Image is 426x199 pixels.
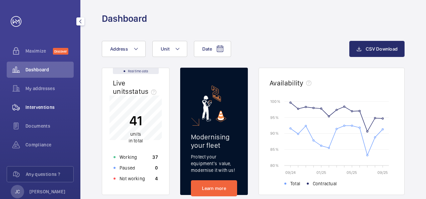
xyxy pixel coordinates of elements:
span: My addresses [25,85,74,92]
button: Date [194,41,231,57]
p: Paused [120,164,135,171]
span: Maximize [25,48,53,54]
span: Documents [25,123,74,129]
span: Dashboard [25,66,74,73]
div: Real time data [113,68,159,74]
p: Not working [120,175,145,182]
p: Protect your equipment's value, modernise it with us! [191,153,237,174]
p: in total [129,131,143,144]
button: Address [102,41,146,57]
span: Compliance [25,141,74,148]
span: status [129,87,159,95]
text: 80 % [270,163,279,168]
h1: Dashboard [102,12,147,25]
a: Learn more [191,180,237,196]
button: CSV Download [349,41,405,57]
span: Unit [161,46,169,52]
text: 85 % [270,147,279,152]
span: CSV Download [366,46,398,52]
text: 95 % [270,115,279,120]
h2: Modernising your fleet [191,133,237,149]
p: [PERSON_NAME] [29,188,66,195]
span: units [130,131,141,137]
h2: Availability [270,79,303,87]
text: 01/25 [316,170,326,175]
text: 09/25 [377,170,388,175]
p: 37 [152,154,158,160]
text: 05/25 [347,170,357,175]
p: JC [15,188,20,195]
span: Discover [53,48,68,55]
text: 90 % [270,131,279,136]
span: Address [110,46,128,52]
p: Working [120,154,137,160]
span: Date [202,46,212,52]
img: marketing-card.svg [202,85,226,122]
p: 4 [155,175,158,182]
span: Interventions [25,104,74,111]
text: 09/24 [285,170,296,175]
text: 100 % [270,99,280,104]
button: Unit [152,41,187,57]
p: 0 [155,164,158,171]
span: Any questions ? [26,171,73,178]
span: Contractual [313,180,337,187]
h2: Live units [113,79,159,95]
span: Total [290,180,300,187]
p: 41 [129,112,143,129]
